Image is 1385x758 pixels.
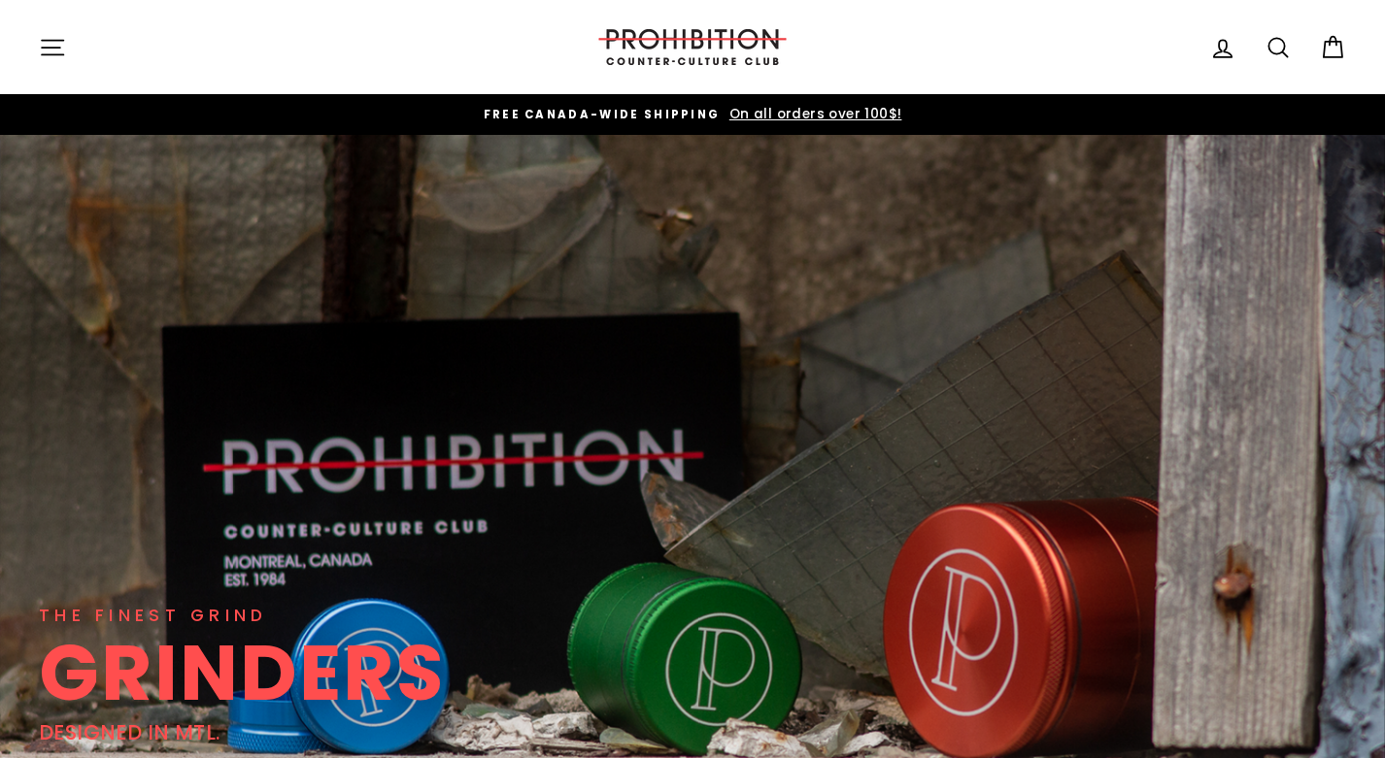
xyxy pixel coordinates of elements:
[39,634,445,711] div: GRINDERS
[39,716,220,748] div: DESIGNED IN MTL.
[44,104,1341,125] a: FREE CANADA-WIDE SHIPPING On all orders over 100$!
[725,105,902,123] span: On all orders over 100$!
[484,107,721,122] span: FREE CANADA-WIDE SHIPPING
[39,602,267,629] div: THE FINEST GRIND
[595,29,790,65] img: PROHIBITION COUNTER-CULTURE CLUB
